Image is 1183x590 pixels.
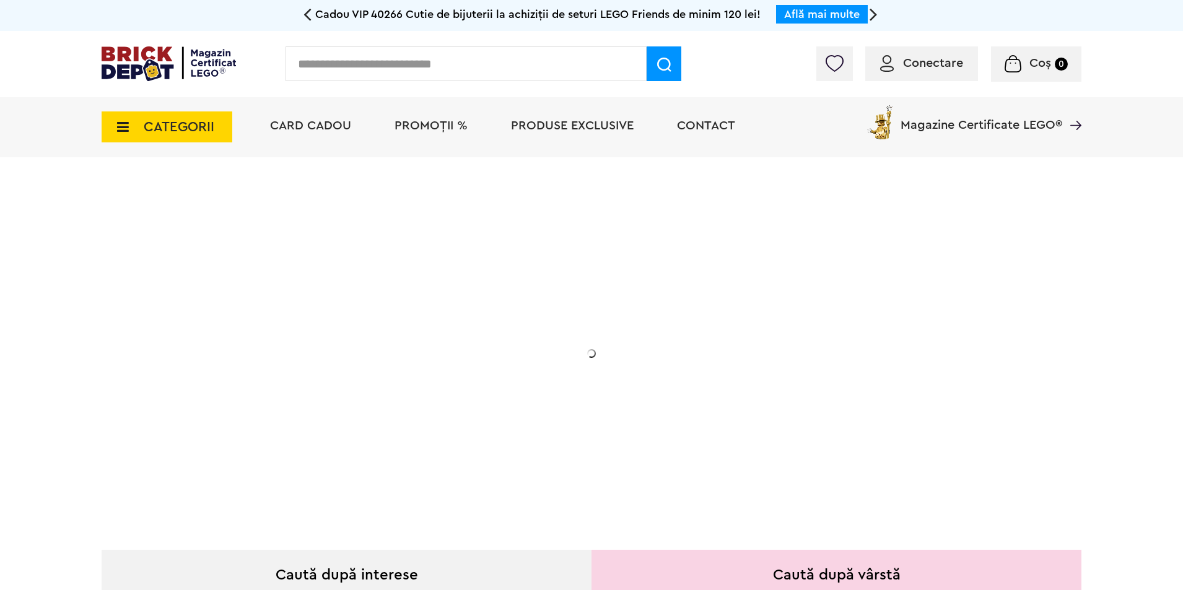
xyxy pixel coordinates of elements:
[901,103,1062,131] span: Magazine Certificate LEGO®
[315,9,761,20] span: Cadou VIP 40266 Cutie de bijuterii la achiziții de seturi LEGO Friends de minim 120 lei!
[880,57,963,69] a: Conectare
[511,119,634,132] a: Produse exclusive
[144,120,214,134] span: CATEGORII
[784,9,860,20] a: Află mai multe
[395,119,468,132] a: PROMOȚII %
[190,280,437,325] h1: Cadou VIP 40772
[1029,57,1051,69] span: Coș
[1062,103,1081,115] a: Magazine Certificate LEGO®
[1055,58,1068,71] small: 0
[903,57,963,69] span: Conectare
[190,417,437,433] div: Află detalii
[677,119,735,132] a: Contact
[190,337,437,389] h2: Seria de sărbători: Fantomă luminoasă. Promoția este valabilă în perioada [DATE] - [DATE].
[270,119,351,132] a: Card Cadou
